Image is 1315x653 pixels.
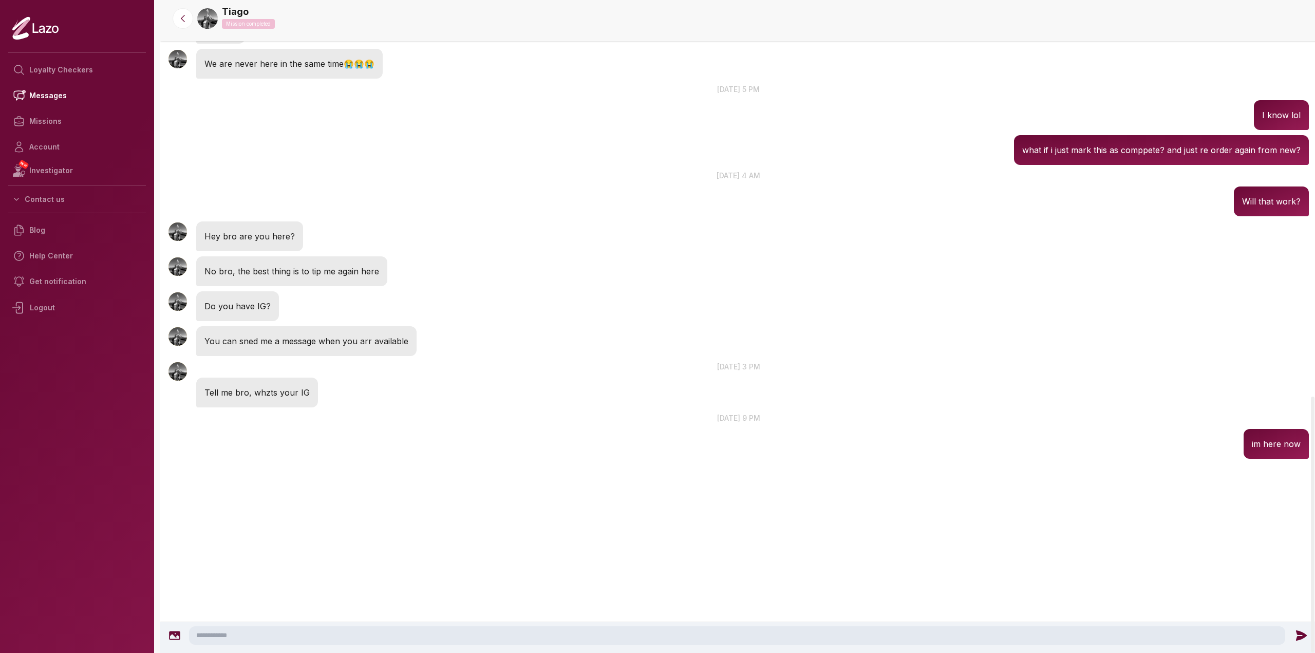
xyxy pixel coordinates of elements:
p: You can sned me a message when you arr available [204,334,408,348]
img: User avatar [168,257,187,276]
p: Do you have IG? [204,300,271,313]
a: Account [8,134,146,160]
p: We are never here in the same time😭😭😭 [204,57,374,70]
p: I know lol [1262,108,1301,122]
a: Get notification [8,269,146,294]
a: NEWInvestigator [8,160,146,181]
img: User avatar [168,292,187,311]
a: Help Center [8,243,146,269]
img: User avatar [168,222,187,241]
img: User avatar [168,50,187,68]
a: Blog [8,217,146,243]
p: Mission completed [222,19,275,29]
button: Contact us [8,190,146,209]
a: Messages [8,83,146,108]
p: what if i just mark this as comppete? and just re order again from new? [1022,143,1301,157]
a: Tiago [222,5,249,19]
span: NEW [18,159,29,170]
div: Logout [8,294,146,321]
a: Loyalty Checkers [8,57,146,83]
img: dcaf1818-ca8d-4ccf-9429-b343b998978c [197,8,218,29]
p: No bro, the best thing is to tip me again here [204,265,379,278]
p: Hey bro are you here? [204,230,295,243]
img: User avatar [168,327,187,346]
p: im here now [1252,437,1301,451]
a: Missions [8,108,146,134]
p: Will that work? [1242,195,1301,208]
p: Tell me bro, whzts your IG [204,386,310,399]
